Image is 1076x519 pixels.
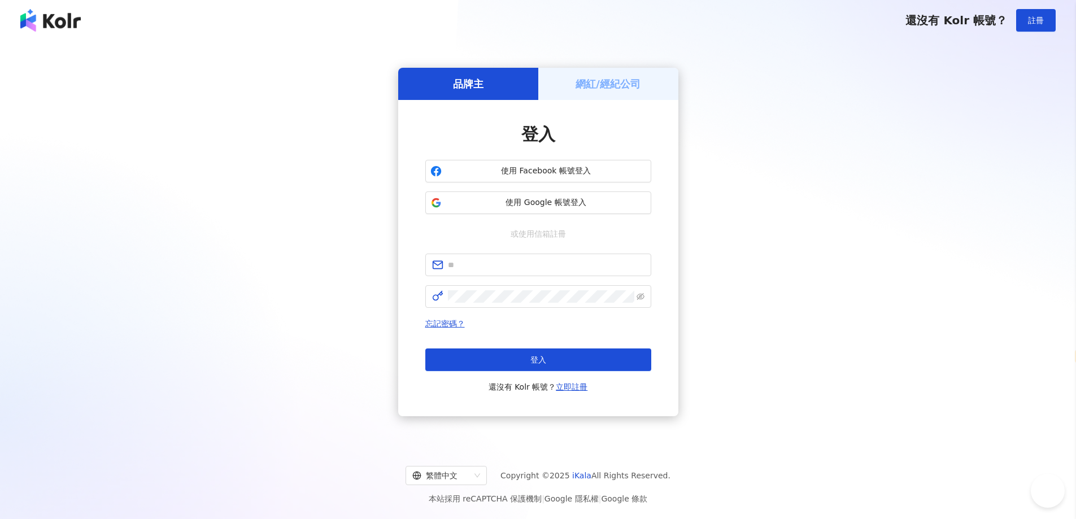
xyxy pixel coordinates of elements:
[503,228,574,240] span: 或使用信箱註冊
[1031,474,1065,508] iframe: Help Scout Beacon - Open
[637,293,644,300] span: eye-invisible
[576,77,641,91] h5: 網紅/經紀公司
[446,165,646,177] span: 使用 Facebook 帳號登入
[500,469,670,482] span: Copyright © 2025 All Rights Reserved.
[599,494,602,503] span: |
[556,382,587,391] a: 立即註冊
[425,348,651,371] button: 登入
[412,466,470,485] div: 繁體中文
[425,160,651,182] button: 使用 Facebook 帳號登入
[20,9,81,32] img: logo
[530,355,546,364] span: 登入
[425,319,465,328] a: 忘記密碼？
[521,124,555,144] span: 登入
[425,191,651,214] button: 使用 Google 帳號登入
[542,494,544,503] span: |
[544,494,599,503] a: Google 隱私權
[489,380,588,394] span: 還沒有 Kolr 帳號？
[905,14,1007,27] span: 還沒有 Kolr 帳號？
[453,77,483,91] h5: 品牌主
[446,197,646,208] span: 使用 Google 帳號登入
[429,492,647,505] span: 本站採用 reCAPTCHA 保護機制
[1028,16,1044,25] span: 註冊
[601,494,647,503] a: Google 條款
[572,471,591,480] a: iKala
[1016,9,1056,32] button: 註冊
